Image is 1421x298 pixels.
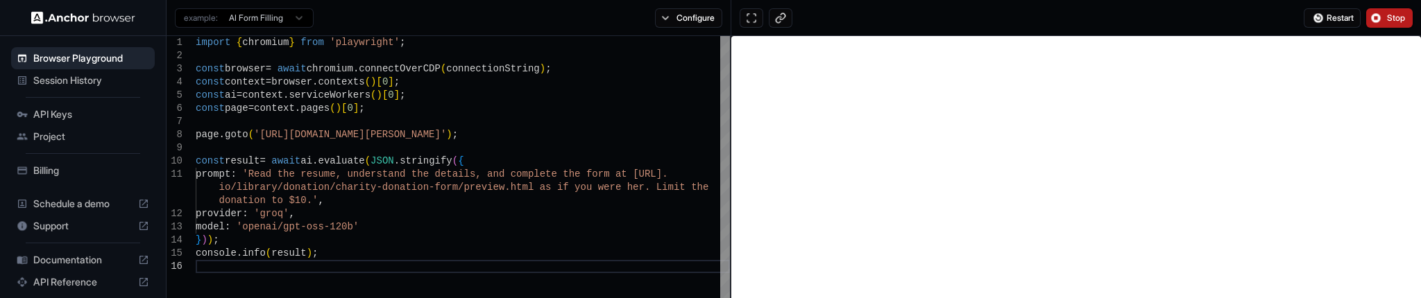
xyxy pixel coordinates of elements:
span: 0 [388,89,393,100]
span: . [353,63,359,74]
span: connectOverCDP [359,63,441,74]
span: 'playwright' [330,37,400,48]
div: API Reference [11,271,155,293]
span: donation to $10.' [219,195,318,206]
span: ( [441,63,446,74]
span: ai [300,155,312,166]
span: context [242,89,283,100]
div: 1 [167,36,182,49]
span: const [196,89,225,100]
span: 0 [382,76,388,87]
span: example: [184,12,218,24]
span: { [458,155,463,166]
span: '[URL][DOMAIN_NAME][PERSON_NAME]' [254,129,446,140]
span: 'openai/gpt-oss-120b' [237,221,359,232]
span: = [266,76,271,87]
span: } [289,37,294,48]
div: Billing [11,159,155,182]
span: . [394,155,400,166]
span: Support [33,219,133,233]
span: ) [201,234,207,245]
span: page [225,103,248,114]
div: 14 [167,234,182,247]
span: API Keys [33,107,149,121]
button: Open in full screen [740,8,763,28]
span: Billing [33,164,149,177]
span: from [300,37,324,48]
span: await [278,63,307,74]
img: Anchor Logo [31,11,135,24]
span: const [196,155,225,166]
div: Schedule a demo [11,193,155,215]
span: contexts [318,76,364,87]
button: Copy live view URL [769,8,792,28]
span: API Reference [33,275,133,289]
span: 0 [347,103,352,114]
span: ; [400,89,405,100]
span: ) [371,76,376,87]
span: = [259,155,265,166]
span: ) [446,129,452,140]
div: 10 [167,155,182,168]
div: 16 [167,260,182,273]
span: . [237,247,242,258]
span: import [196,37,230,48]
button: Configure [655,8,722,28]
span: [ [382,89,388,100]
div: 15 [167,247,182,260]
span: ( [330,103,335,114]
div: 13 [167,220,182,234]
span: evaluate [318,155,364,166]
span: , [289,208,294,219]
span: = [266,63,271,74]
span: ] [388,76,393,87]
span: ( [365,76,371,87]
span: serviceWorkers [289,89,371,100]
span: model [196,221,225,232]
span: [ [341,103,347,114]
span: : [242,208,248,219]
span: console [196,247,237,258]
div: 2 [167,49,182,62]
div: Project [11,125,155,148]
span: Documentation [33,253,133,267]
span: stringify [400,155,452,166]
span: JSON [371,155,394,166]
span: ( [266,247,271,258]
span: = [248,103,254,114]
span: [ [376,76,382,87]
span: ( [248,129,254,140]
span: ) [207,234,213,245]
span: const [196,63,225,74]
span: info [242,247,266,258]
span: ] [394,89,400,100]
div: Documentation [11,249,155,271]
span: Schedule a demo [33,197,133,211]
span: ) [376,89,382,100]
div: Session History [11,69,155,91]
span: result [271,247,306,258]
span: provider [196,208,242,219]
span: chromium [307,63,353,74]
span: . [219,129,225,140]
span: ) [336,103,341,114]
span: ( [452,155,458,166]
span: 'groq' [254,208,289,219]
span: const [196,76,225,87]
div: 6 [167,102,182,115]
span: connectionString [446,63,539,74]
span: result [225,155,259,166]
div: 9 [167,141,182,155]
span: , [318,195,323,206]
span: ( [365,155,371,166]
button: Stop [1366,8,1413,28]
span: ; [213,234,219,245]
span: ; [545,63,551,74]
span: ] [353,103,359,114]
span: . [283,89,289,100]
span: Session History [33,73,149,87]
span: browser [271,76,312,87]
span: goto [225,129,248,140]
span: Stop [1387,12,1406,24]
span: context [254,103,295,114]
